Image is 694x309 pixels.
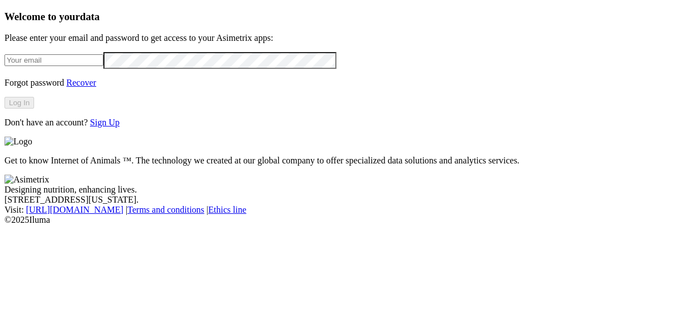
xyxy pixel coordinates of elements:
[4,185,690,195] div: Designing nutrition, enhancing lives.
[90,118,120,127] a: Sign Up
[4,118,690,128] p: Don't have an account?
[208,205,246,214] a: Ethics line
[4,205,690,215] div: Visit : | |
[4,215,690,225] div: © 2025 Iluma
[4,33,690,43] p: Please enter your email and password to get access to your Asimetrix apps:
[4,78,690,88] p: Forgot password
[4,195,690,205] div: [STREET_ADDRESS][US_STATE].
[4,97,34,109] button: Log In
[26,205,123,214] a: [URL][DOMAIN_NAME]
[4,54,103,66] input: Your email
[4,156,690,166] p: Get to know Internet of Animals ™. The technology we created at our global company to offer speci...
[127,205,205,214] a: Terms and conditions
[4,11,690,23] h3: Welcome to your
[4,137,32,147] img: Logo
[4,175,49,185] img: Asimetrix
[80,11,99,22] span: data
[66,78,96,87] a: Recover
